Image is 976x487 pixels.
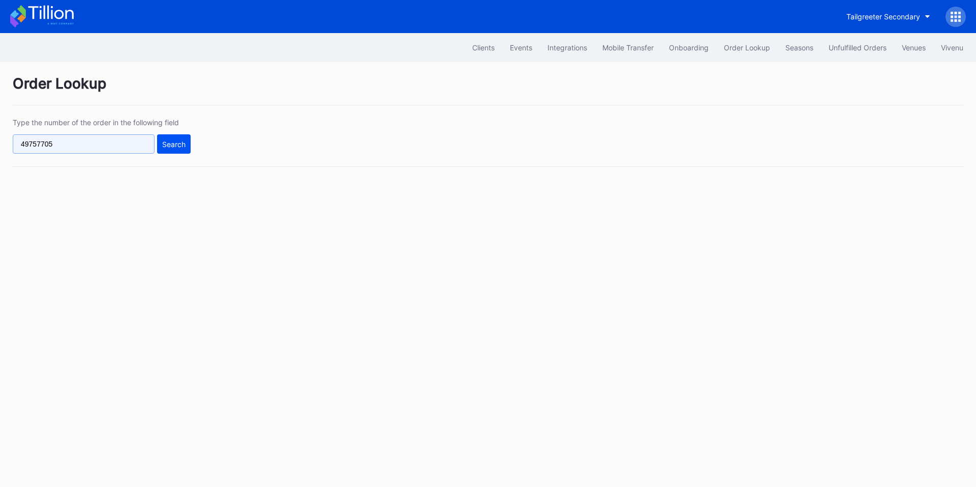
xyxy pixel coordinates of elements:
button: Mobile Transfer [595,38,661,57]
input: GT59662 [13,134,155,154]
div: Type the number of the order in the following field [13,118,191,127]
div: Events [510,43,532,52]
button: Onboarding [661,38,716,57]
div: Unfulfilled Orders [829,43,887,52]
button: Clients [465,38,502,57]
div: Order Lookup [724,43,770,52]
button: Search [157,134,191,154]
div: Tailgreeter Secondary [846,12,920,21]
button: Seasons [778,38,821,57]
div: Venues [902,43,926,52]
button: Order Lookup [716,38,778,57]
button: Tailgreeter Secondary [839,7,938,26]
div: Mobile Transfer [602,43,654,52]
div: Order Lookup [13,75,963,105]
div: Vivenu [941,43,963,52]
button: Vivenu [933,38,971,57]
div: Onboarding [669,43,709,52]
button: Unfulfilled Orders [821,38,894,57]
button: Events [502,38,540,57]
div: Integrations [547,43,587,52]
div: Seasons [785,43,813,52]
button: Venues [894,38,933,57]
button: Integrations [540,38,595,57]
div: Clients [472,43,495,52]
div: Search [162,140,186,149]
